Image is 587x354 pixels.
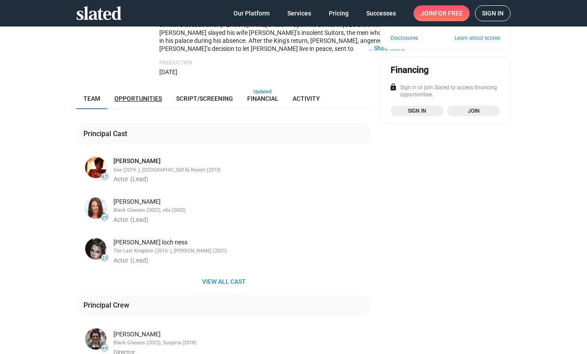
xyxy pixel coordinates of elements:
[366,5,396,21] span: Successes
[130,216,148,223] span: (Lead)
[102,215,108,220] span: 29
[421,5,463,21] span: Join
[389,83,397,91] mat-icon: lock
[76,88,107,109] a: Team
[286,88,327,109] a: Activity
[176,95,233,102] span: Script/Screening
[83,129,131,138] div: Principal Cast
[113,198,369,206] div: [PERSON_NAME]
[435,5,463,21] span: for free
[159,69,177,76] span: [DATE]
[452,107,495,115] span: Join
[130,257,148,264] span: (Lead)
[113,248,369,255] div: The Last Kingdom (2015- ), [PERSON_NAME] (2021)
[85,198,106,219] img: Asia Argento
[374,44,405,52] button: …Show More
[107,88,169,109] a: Opportunities
[455,35,500,42] a: Learn about scores
[391,64,429,76] div: Financing
[391,84,500,99] div: Sign in or join Slated to access financing opportunities.
[365,44,374,52] span: …
[391,106,444,116] a: Sign in
[414,5,470,21] a: Joinfor free
[169,88,240,109] a: Script/Screening
[113,257,128,264] span: Actor
[482,6,504,21] span: Sign in
[102,346,108,351] span: 49
[240,88,286,109] a: Financial
[113,207,369,214] div: Black Glasses (2022), xXx (2002)
[233,5,270,21] span: Our Platform
[113,216,128,223] span: Actor
[83,95,100,102] span: Team
[113,330,369,339] div: [PERSON_NAME]
[226,5,277,21] a: Our Platform
[113,167,369,174] div: See (2019- ), [GEOGRAPHIC_DATA] Report (2013)
[287,5,311,21] span: Services
[102,174,108,179] span: 47
[130,175,148,183] span: (Lead)
[247,95,278,102] span: Financial
[114,95,162,102] span: Opportunities
[322,5,356,21] a: Pricing
[159,60,405,67] p: Production
[85,238,106,259] img: thea sofie loch ness
[76,274,371,289] button: View all cast
[113,157,161,165] a: [PERSON_NAME]
[113,238,369,247] div: [PERSON_NAME] loch ness
[359,5,403,21] a: Successes
[280,5,318,21] a: Services
[85,328,106,350] img: Dario Argento
[83,301,133,310] div: Principal Crew
[83,274,364,289] span: View all cast
[113,340,369,346] div: Black Glasses (2022), Suspiria (2018)
[293,95,320,102] span: Activity
[85,157,106,178] img: Christian Camargo
[329,5,349,21] span: Pricing
[447,106,500,116] a: Join
[391,35,418,42] a: Disclosures
[475,5,511,21] a: Sign in
[113,175,128,183] span: Actor
[396,107,438,115] span: Sign in
[102,255,108,261] span: 23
